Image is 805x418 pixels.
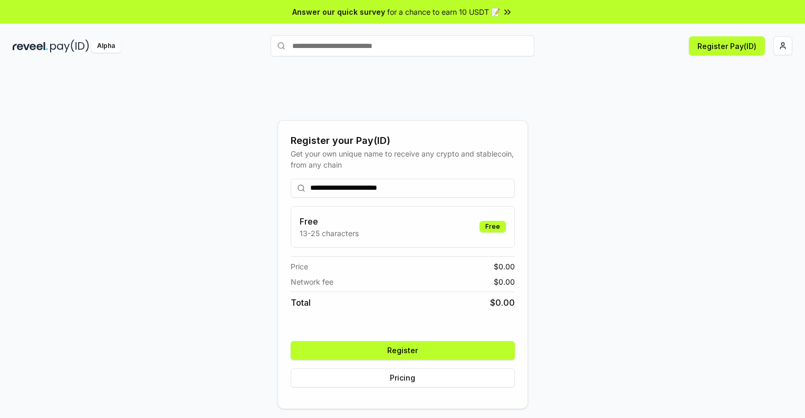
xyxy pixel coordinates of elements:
[494,261,515,272] span: $ 0.00
[387,6,500,17] span: for a chance to earn 10 USDT 📝
[291,261,308,272] span: Price
[490,296,515,309] span: $ 0.00
[50,40,89,53] img: pay_id
[13,40,48,53] img: reveel_dark
[291,296,311,309] span: Total
[689,36,765,55] button: Register Pay(ID)
[291,368,515,387] button: Pricing
[91,40,121,53] div: Alpha
[494,276,515,287] span: $ 0.00
[300,215,359,228] h3: Free
[300,228,359,239] p: 13-25 characters
[291,276,333,287] span: Network fee
[291,148,515,170] div: Get your own unique name to receive any crypto and stablecoin, from any chain
[292,6,385,17] span: Answer our quick survey
[291,133,515,148] div: Register your Pay(ID)
[480,221,506,232] div: Free
[291,341,515,360] button: Register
